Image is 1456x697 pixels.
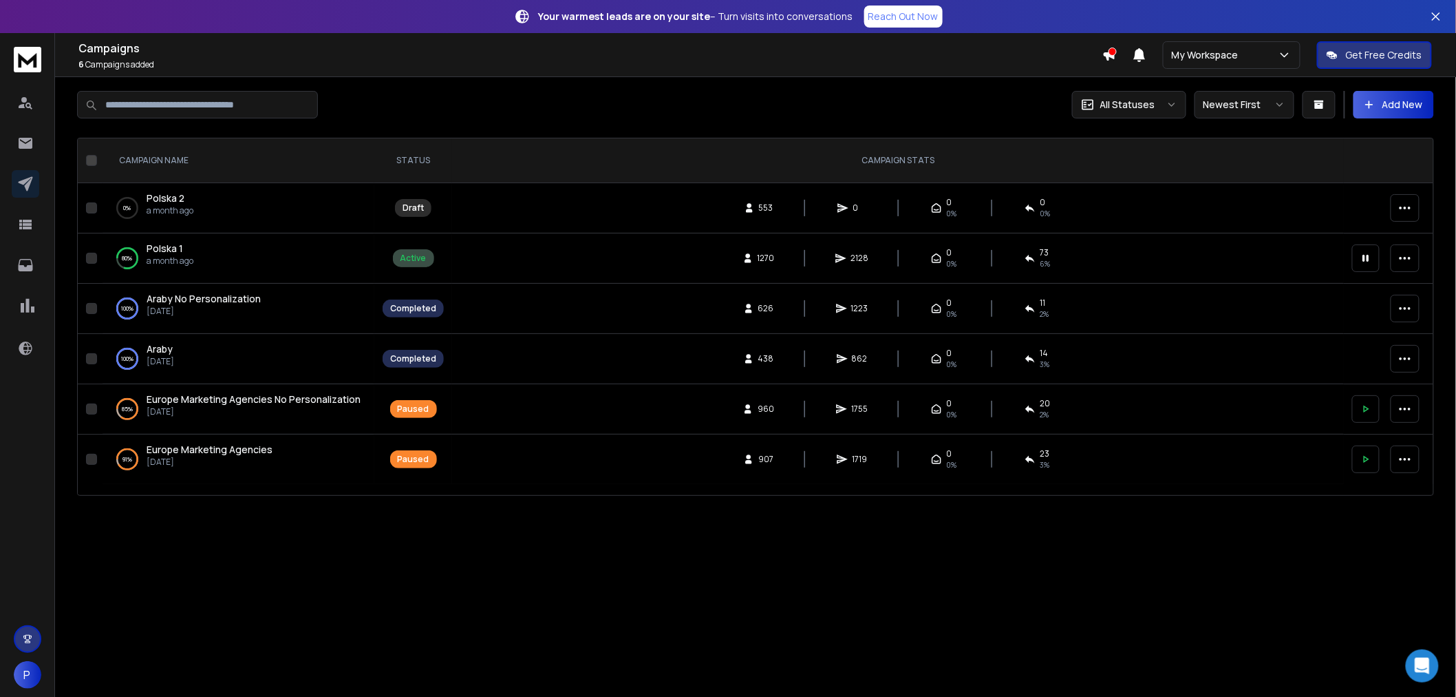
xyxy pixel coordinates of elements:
div: Open Intercom Messenger [1406,649,1439,683]
span: 23 [1040,448,1049,459]
p: 0 % [124,201,131,215]
td: 0%Polska 2a month ago [103,183,374,233]
div: Paused [398,454,429,465]
p: 80 % [122,251,133,265]
span: 0 [1040,197,1045,208]
td: 100%Araby[DATE] [103,334,374,384]
td: 100%Araby No Personalization[DATE] [103,284,374,334]
p: [DATE] [147,356,174,367]
span: 0 [946,298,952,309]
p: All Statuses [1100,98,1155,112]
th: STATUS [374,138,452,183]
p: a month ago [147,256,193,267]
button: P [14,661,41,689]
td: 85%Europe Marketing Agencies No Personalization[DATE] [103,384,374,435]
span: 3 % [1040,459,1049,470]
img: logo [14,47,41,72]
a: Araby No Personalization [147,292,261,306]
button: Get Free Credits [1317,41,1432,69]
p: Campaigns added [78,59,1102,70]
div: Paused [398,404,429,415]
a: Europe Marketing Agencies [147,443,272,457]
span: 0 [946,448,952,459]
span: 14 [1040,348,1048,359]
span: 2128 [850,253,868,264]
span: Araby No Personalization [147,292,261,305]
p: 85 % [122,402,133,416]
th: CAMPAIGN NAME [103,138,374,183]
p: [DATE] [147,457,272,468]
span: 0 [946,398,952,409]
span: Europe Marketing Agencies No Personalization [147,393,361,406]
span: 960 [758,404,774,415]
p: – Turn visits into conversations [539,10,853,23]
span: 553 [759,202,773,214]
span: 626 [758,303,774,314]
button: Add New [1353,91,1434,118]
span: 11 [1040,298,1045,309]
span: 0% [1040,208,1050,219]
span: 0 [946,247,952,258]
td: 91%Europe Marketing Agencies[DATE] [103,435,374,485]
span: 3 % [1040,359,1049,370]
p: [DATE] [147,406,361,417]
p: [DATE] [147,306,261,317]
div: Draft [403,202,424,214]
p: Reach Out Now [868,10,939,23]
p: 100 % [121,302,133,315]
span: 0 [946,348,952,359]
span: 1270 [758,253,775,264]
span: Araby [147,342,173,355]
a: Polska 1 [147,242,183,256]
span: 73 [1040,247,1049,258]
p: a month ago [147,205,193,216]
span: 2 % [1040,409,1049,420]
strong: Your warmest leads are on your site [539,10,711,23]
div: Active [400,253,427,264]
span: 0 [946,197,952,208]
a: Europe Marketing Agencies No Personalization [147,393,361,406]
a: Araby [147,342,173,356]
span: 0 [853,202,866,214]
div: Completed [390,303,436,314]
span: 862 [852,353,868,364]
span: 6 [78,59,84,70]
span: 1755 [851,404,868,415]
span: Polska 2 [147,191,184,205]
span: 0% [946,208,956,219]
p: My Workspace [1172,48,1244,62]
span: 0% [946,258,956,269]
span: 1223 [851,303,868,314]
span: 0% [946,359,956,370]
p: Get Free Credits [1346,48,1422,62]
button: Newest First [1195,91,1294,118]
p: 100 % [121,352,133,366]
span: 0% [946,409,956,420]
span: 438 [758,353,774,364]
td: 80%Polska 1a month ago [103,233,374,284]
span: 20 [1040,398,1050,409]
span: 907 [758,454,773,465]
p: 91 % [122,452,132,466]
span: 6 % [1040,258,1050,269]
div: Completed [390,353,436,364]
span: 0% [946,459,956,470]
span: 2 % [1040,309,1049,320]
span: 1719 [852,454,867,465]
span: 0% [946,309,956,320]
h1: Campaigns [78,40,1102,56]
a: Polska 2 [147,191,184,205]
a: Reach Out Now [864,6,943,28]
th: CAMPAIGN STATS [452,138,1344,183]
